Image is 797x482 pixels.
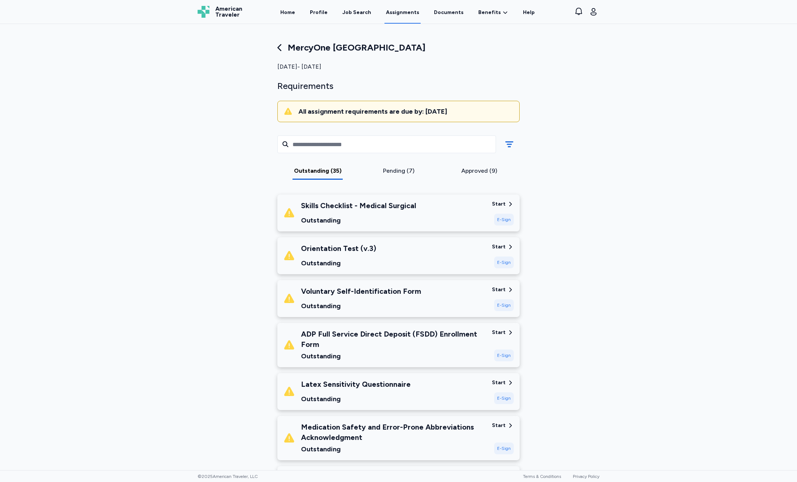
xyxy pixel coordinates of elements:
div: Requirements [277,80,520,92]
div: Start [492,422,506,429]
span: American Traveler [215,6,242,18]
div: Voluntary Self-Identification Form [301,286,421,296]
div: E-Sign [494,299,514,311]
div: E-Sign [494,350,514,361]
div: Start [492,329,506,336]
div: Job Search [342,9,371,16]
div: E-Sign [494,443,514,454]
div: ADP Full Service Direct Deposit (FSDD) Enrollment Form [301,329,486,350]
div: E-Sign [494,257,514,268]
div: Outstanding [301,301,421,311]
img: Logo [198,6,209,18]
div: [DATE] - [DATE] [277,62,520,71]
a: Privacy Policy [573,474,599,479]
div: Approved (9) [442,166,517,175]
div: Medication Safety and Error-Prone Abbreviations Acknowledgment [301,422,486,443]
div: Start [492,243,506,251]
div: Outstanding [301,351,486,361]
div: Outstanding [301,394,411,404]
div: Pending (7) [361,166,436,175]
div: E-Sign [494,214,514,225]
a: Terms & Conditions [523,474,561,479]
span: Benefits [478,9,501,16]
div: Outstanding [301,444,486,454]
div: Start [492,286,506,293]
div: All assignment requirements are due by: [DATE] [298,107,513,116]
a: Assignments [384,1,421,24]
div: Start [492,379,506,386]
div: Orientation Test (v.3) [301,243,376,254]
span: © 2025 American Traveler, LLC [198,474,258,479]
div: Outstanding (35) [280,166,355,175]
div: Outstanding [301,215,416,225]
div: Outstanding [301,258,376,268]
div: E-Sign [494,392,514,404]
div: MercyOne [GEOGRAPHIC_DATA] [277,42,520,54]
div: Latex Sensitivity Questionnaire [301,379,411,389]
a: Benefits [478,9,508,16]
div: Start [492,200,506,208]
div: Skills Checklist - Medical Surgical [301,200,416,211]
